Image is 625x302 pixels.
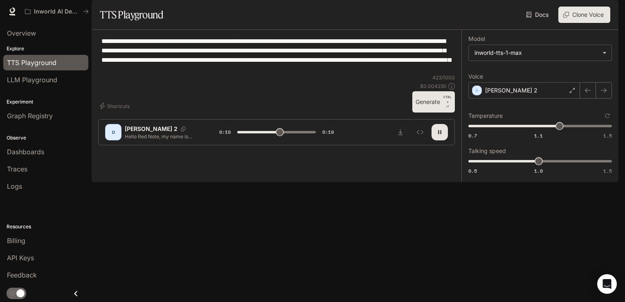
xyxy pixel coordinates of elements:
[178,126,189,131] button: Copy Voice ID
[468,132,477,139] span: 0.7
[468,148,506,154] p: Talking speed
[125,133,200,140] p: Hello Red Note, my name is [PERSON_NAME] and I'm from [GEOGRAPHIC_DATA], [US_STATE] in the [DEMOG...
[432,74,455,81] p: 423 / 1000
[412,91,455,113] button: GenerateCTRL +⏎
[443,95,452,104] p: CTRL +
[34,8,80,15] p: Inworld AI Demos
[534,132,543,139] span: 1.1
[603,111,612,120] button: Reset to default
[412,124,428,140] button: Inspect
[468,74,483,79] p: Voice
[322,128,334,136] span: 0:19
[524,7,552,23] a: Docs
[603,132,612,139] span: 1.5
[468,36,485,42] p: Model
[420,83,447,90] p: $ 0.004230
[107,126,120,139] div: D
[100,7,163,23] h1: TTS Playground
[21,3,92,20] button: All workspaces
[469,45,612,61] div: inworld-tts-1-max
[597,274,617,294] div: Open Intercom Messenger
[443,95,452,109] p: ⏎
[603,167,612,174] span: 1.5
[392,124,409,140] button: Download audio
[558,7,610,23] button: Clone Voice
[125,125,178,133] p: [PERSON_NAME] 2
[98,99,133,113] button: Shortcuts
[534,167,543,174] span: 1.0
[219,128,231,136] span: 0:10
[468,167,477,174] span: 0.5
[468,113,503,119] p: Temperature
[485,86,537,95] p: [PERSON_NAME] 2
[474,49,598,57] div: inworld-tts-1-max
